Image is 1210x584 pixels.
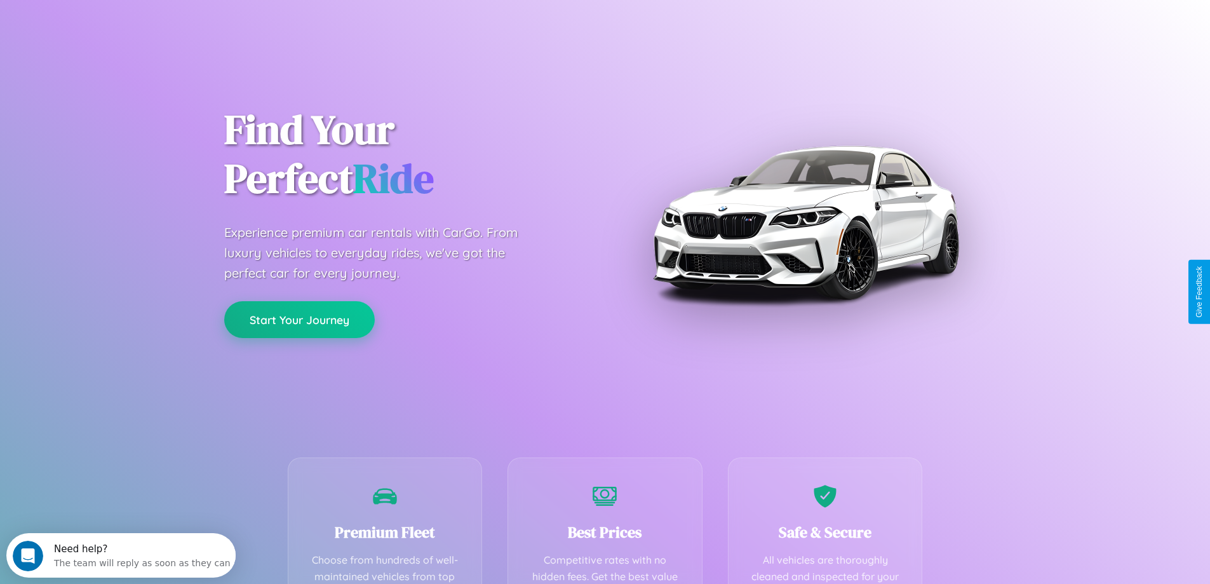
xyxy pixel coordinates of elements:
h3: Best Prices [527,522,683,543]
h1: Find Your Perfect [224,105,586,203]
h3: Safe & Secure [748,522,903,543]
div: Give Feedback [1195,266,1204,318]
iframe: Intercom live chat discovery launcher [6,533,236,578]
img: Premium BMW car rental vehicle [647,64,964,381]
iframe: Intercom live chat [13,541,43,571]
div: The team will reply as soon as they can [48,21,224,34]
div: Need help? [48,11,224,21]
p: Experience premium car rentals with CarGo. From luxury vehicles to everyday rides, we've got the ... [224,222,542,283]
span: Ride [353,151,434,206]
div: Open Intercom Messenger [5,5,236,40]
button: Start Your Journey [224,301,375,338]
h3: Premium Fleet [307,522,463,543]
